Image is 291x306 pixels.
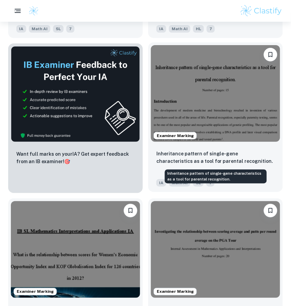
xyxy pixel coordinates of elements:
[169,25,190,33] span: Math AI
[264,204,277,217] button: Please log in to bookmark exemplars
[16,25,26,33] span: IA
[154,289,196,295] span: Examiner Marking
[165,170,267,184] div: Inheritance pattern of single-gene characteristics as a tool for parental recognition.
[8,43,143,193] a: ThumbnailWant full marks on yourIA? Get expert feedback from an IB examiner!
[14,289,56,295] span: Examiner Marking
[53,25,64,33] span: SL
[264,48,277,61] button: Please log in to bookmark exemplars
[156,179,166,187] span: IA
[240,4,283,18] img: Clastify logo
[154,133,196,139] span: Examiner Marking
[151,45,280,142] img: Math AI IA example thumbnail: Inheritance pattern of single-gene chara
[156,150,275,165] p: Inheritance pattern of single-gene characteristics as a tool for parental recognition.
[151,201,280,298] img: Math AI IA example thumbnail: Investigating the relationship between s
[24,6,39,16] a: Clastify logo
[193,25,204,33] span: HL
[16,150,135,165] p: Want full marks on your IA ? Get expert feedback from an IB examiner!
[124,204,137,217] button: Please log in to bookmark exemplars
[29,25,50,33] span: Math AI
[156,25,166,33] span: IA
[29,6,39,16] img: Clastify logo
[66,25,74,33] span: 7
[64,159,70,164] span: 🎯
[11,201,140,298] img: Math AI IA example thumbnail: What is the relationship between scores
[207,25,215,33] span: 7
[148,43,283,193] a: Examiner MarkingPlease log in to bookmark exemplarsInheritance pattern of single-gene characteris...
[11,46,140,142] img: Thumbnail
